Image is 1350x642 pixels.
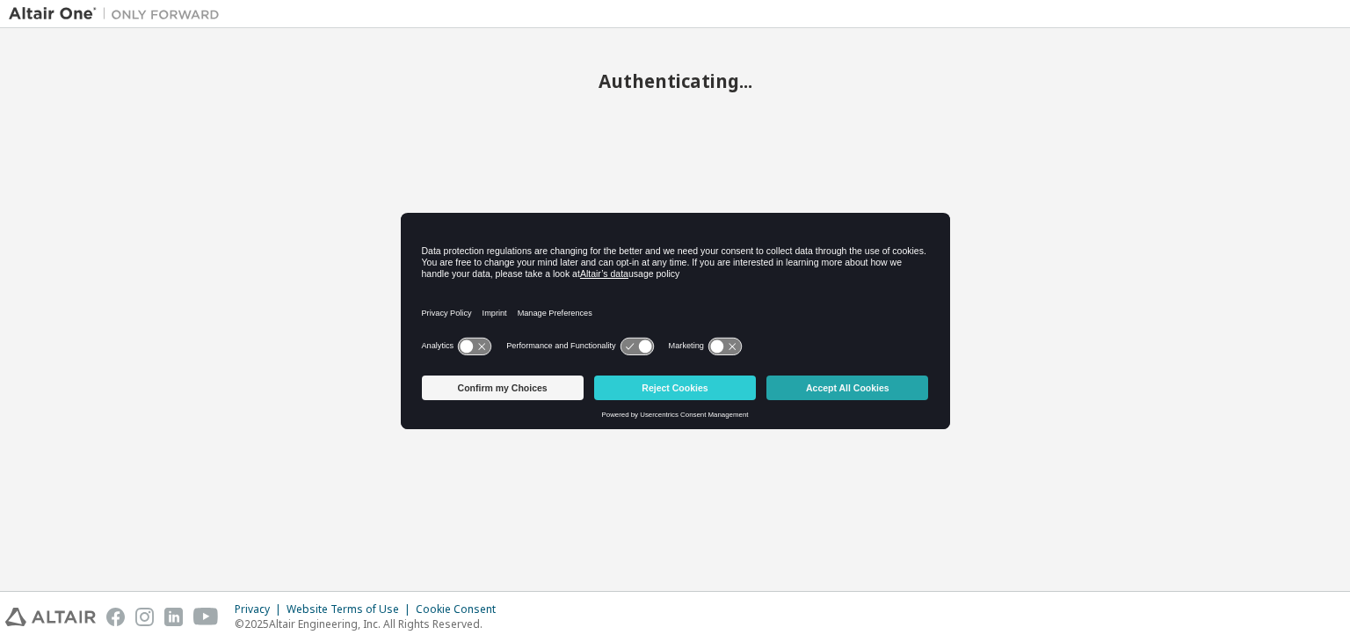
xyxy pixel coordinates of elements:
[164,608,183,626] img: linkedin.svg
[9,5,229,23] img: Altair One
[106,608,125,626] img: facebook.svg
[235,602,287,616] div: Privacy
[9,69,1341,92] h2: Authenticating...
[235,616,506,631] p: © 2025 Altair Engineering, Inc. All Rights Reserved.
[5,608,96,626] img: altair_logo.svg
[135,608,154,626] img: instagram.svg
[416,602,506,616] div: Cookie Consent
[193,608,219,626] img: youtube.svg
[287,602,416,616] div: Website Terms of Use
